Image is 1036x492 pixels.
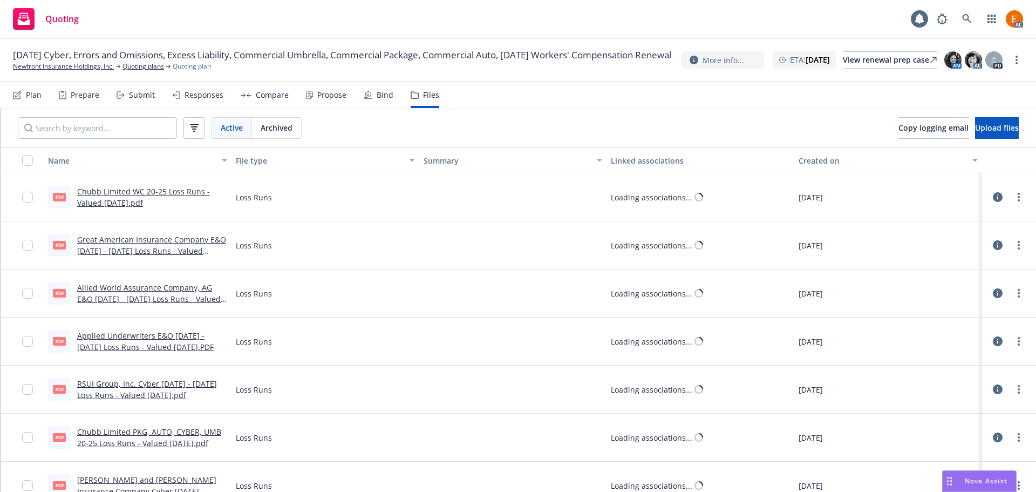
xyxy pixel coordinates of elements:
[806,55,830,65] strong: [DATE]
[236,384,272,395] span: Loss Runs
[794,147,982,173] button: Created on
[53,385,66,393] span: pdf
[799,432,823,443] span: [DATE]
[53,241,66,249] span: PDF
[77,379,217,400] a: RSUI Group, Inc. Cyber [DATE] - [DATE] Loss Runs - Valued [DATE].pdf
[18,117,177,139] input: Search by keyword...
[22,240,33,251] input: Toggle Row Selected
[236,288,272,299] span: Loss Runs
[9,4,83,34] a: Quoting
[898,117,969,139] button: Copy logging email
[611,432,692,443] div: Loading associations...
[236,336,272,347] span: Loss Runs
[611,288,692,299] div: Loading associations...
[611,336,692,347] div: Loading associations...
[77,282,221,315] a: Allied World Assurance Company, AG E&O [DATE] - [DATE] Loss Runs - Valued [DATE].PDF
[77,427,221,448] a: Chubb Limited PKG, AUTO, CYBER, UMB 20-25 Loss Runs - Valued [DATE].pdf
[22,384,33,395] input: Toggle Row Selected
[1012,287,1025,300] a: more
[236,155,403,166] div: File type
[53,193,66,201] span: pdf
[942,470,1017,492] button: Nova Assist
[173,62,211,71] span: Quoting plan
[898,123,969,133] span: Copy logging email
[261,122,292,133] span: Archived
[1010,53,1023,66] a: more
[681,51,764,69] button: More info...
[981,8,1003,30] a: Switch app
[965,476,1007,486] span: Nova Assist
[256,91,289,99] div: Compare
[424,155,591,166] div: Summary
[799,240,823,251] span: [DATE]
[26,91,42,99] div: Plan
[843,52,937,68] div: View renewal prep case
[1012,239,1025,252] a: more
[22,480,33,491] input: Toggle Row Selected
[611,384,692,395] div: Loading associations...
[185,91,223,99] div: Responses
[22,192,33,203] input: Toggle Row Selected
[944,51,962,69] img: photo
[13,62,114,71] a: Newfront Insurance Holdings, Inc.
[53,289,66,297] span: PDF
[1012,431,1025,444] a: more
[1012,383,1025,396] a: more
[129,91,155,99] div: Submit
[221,122,243,133] span: Active
[975,123,1019,133] span: Upload files
[44,147,231,173] button: Name
[975,117,1019,139] button: Upload files
[22,288,33,299] input: Toggle Row Selected
[13,49,671,62] span: [DATE] Cyber, Errors and Omissions, Excess Liability, Commercial Umbrella, Commercial Package, Co...
[843,51,937,69] a: View renewal prep case
[77,186,210,208] a: Chubb Limited WC 20-25 Loss Runs - Valued [DATE].pdf
[799,384,823,395] span: [DATE]
[606,147,794,173] button: Linked associations
[703,55,744,66] span: More info...
[799,480,823,491] span: [DATE]
[22,432,33,443] input: Toggle Row Selected
[77,331,214,352] a: Applied Underwriters E&O [DATE] - [DATE] Loss Runs - Valued [DATE].PDF
[799,288,823,299] span: [DATE]
[611,240,692,251] div: Loading associations...
[71,91,99,99] div: Prepare
[53,337,66,345] span: PDF
[236,432,272,443] span: Loss Runs
[611,155,790,166] div: Linked associations
[943,471,956,491] div: Drag to move
[317,91,346,99] div: Propose
[22,155,33,166] input: Select all
[965,51,982,69] img: photo
[236,192,272,203] span: Loss Runs
[377,91,393,99] div: Bind
[122,62,164,71] a: Quoting plans
[236,480,272,491] span: Loss Runs
[419,147,607,173] button: Summary
[790,54,830,65] span: ETA :
[53,481,66,489] span: pdf
[1012,335,1025,348] a: more
[236,240,272,251] span: Loss Runs
[611,480,692,491] div: Loading associations...
[1006,10,1023,28] img: photo
[22,336,33,347] input: Toggle Row Selected
[956,8,978,30] a: Search
[423,91,439,99] div: Files
[45,15,79,23] span: Quoting
[931,8,953,30] a: Report a Bug
[1012,479,1025,492] a: more
[799,336,823,347] span: [DATE]
[231,147,419,173] button: File type
[799,155,966,166] div: Created on
[48,155,215,166] div: Name
[1012,191,1025,204] a: more
[53,433,66,441] span: pdf
[611,192,692,203] div: Loading associations...
[799,192,823,203] span: [DATE]
[77,234,226,267] a: Great American Insurance Company E&O [DATE] - [DATE] Loss Runs - Valued [DATE].PDF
